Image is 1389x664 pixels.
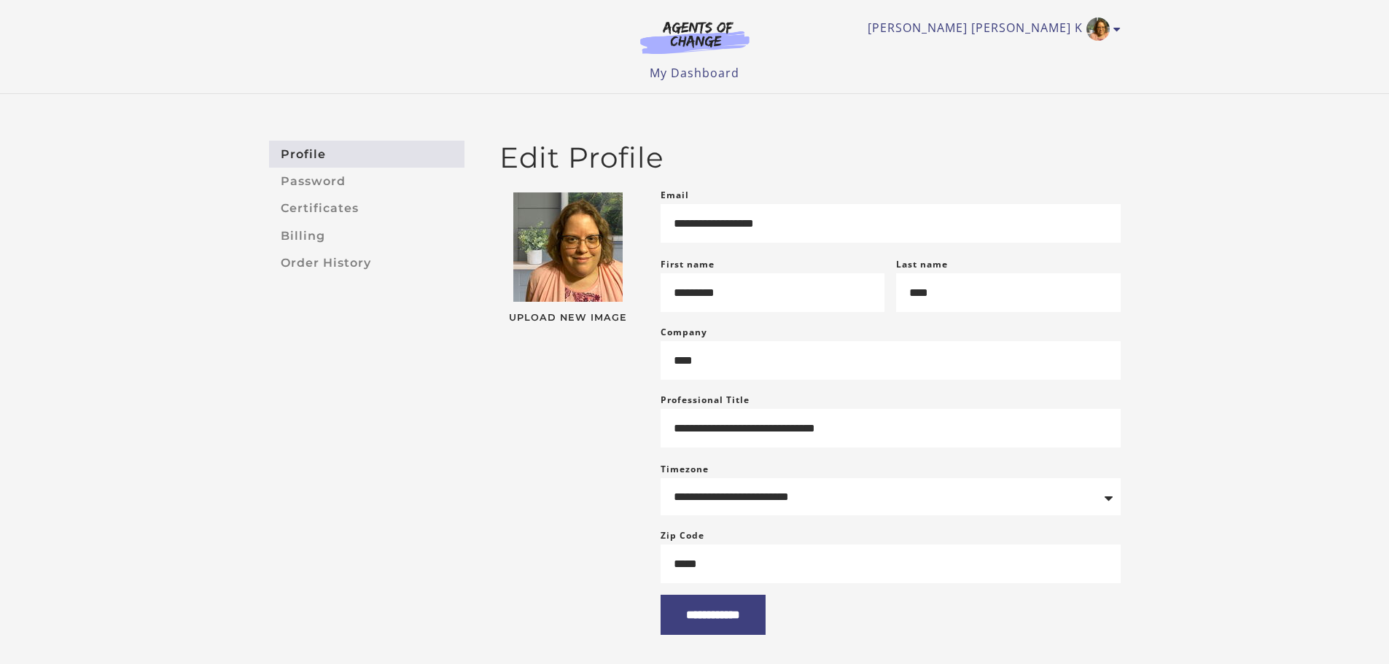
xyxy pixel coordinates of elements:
a: Certificates [269,195,464,222]
img: Agents of Change Logo [625,20,765,54]
a: My Dashboard [650,65,739,81]
a: Order History [269,249,464,276]
label: First name [661,258,715,270]
label: Last name [896,258,948,270]
label: Email [661,187,689,204]
a: Password [269,168,464,195]
a: Profile [269,141,464,168]
label: Professional Title [661,391,750,409]
label: Company [661,324,707,341]
label: Zip Code [661,527,704,544]
label: Timezone [661,463,709,475]
span: Upload New Image [499,313,637,323]
a: Toggle menu [868,17,1113,41]
h2: Edit Profile [499,141,1121,175]
a: Billing [269,222,464,249]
